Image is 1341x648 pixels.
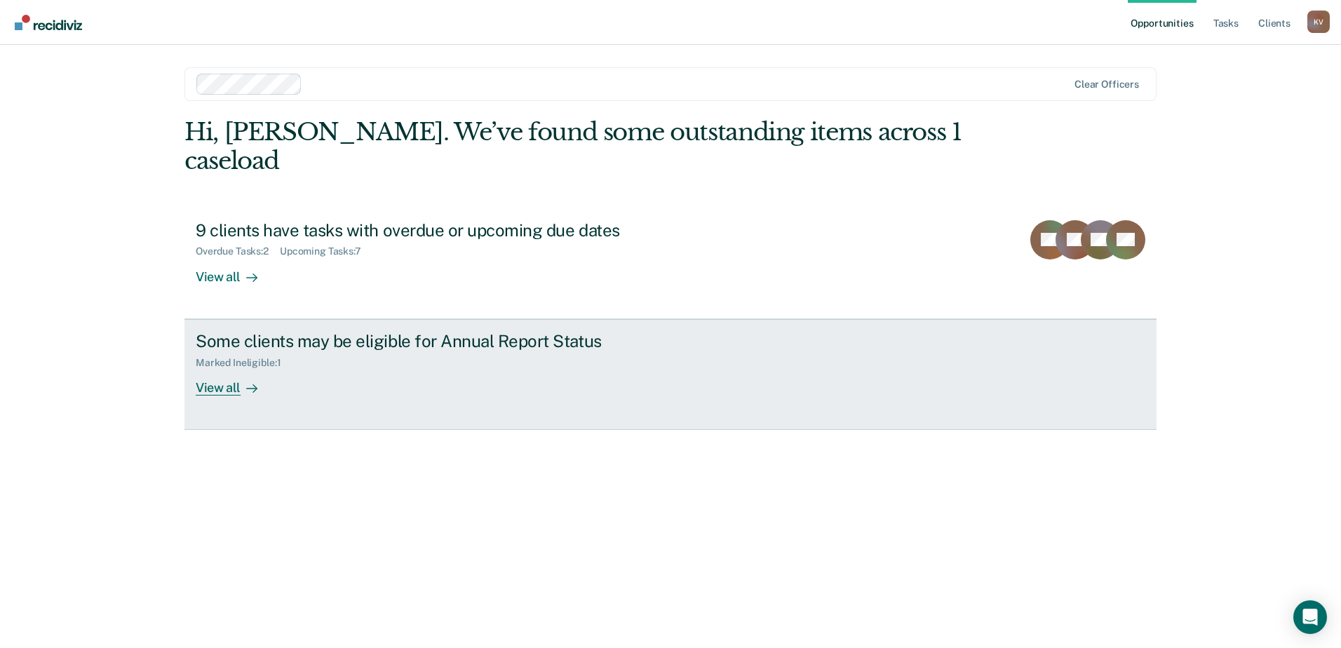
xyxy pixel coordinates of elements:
[280,245,372,257] div: Upcoming Tasks : 7
[184,319,1157,430] a: Some clients may be eligible for Annual Report StatusMarked Ineligible:1View all
[184,118,962,175] div: Hi, [PERSON_NAME]. We’ve found some outstanding items across 1 caseload
[1293,600,1327,634] div: Open Intercom Messenger
[196,368,274,396] div: View all
[196,357,292,369] div: Marked Ineligible : 1
[1307,11,1330,33] button: Profile dropdown button
[196,245,280,257] div: Overdue Tasks : 2
[196,220,688,241] div: 9 clients have tasks with overdue or upcoming due dates
[15,15,82,30] img: Recidiviz
[196,331,688,351] div: Some clients may be eligible for Annual Report Status
[1307,11,1330,33] div: K V
[184,209,1157,319] a: 9 clients have tasks with overdue or upcoming due datesOverdue Tasks:2Upcoming Tasks:7View all
[1074,79,1139,90] div: Clear officers
[196,257,274,285] div: View all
